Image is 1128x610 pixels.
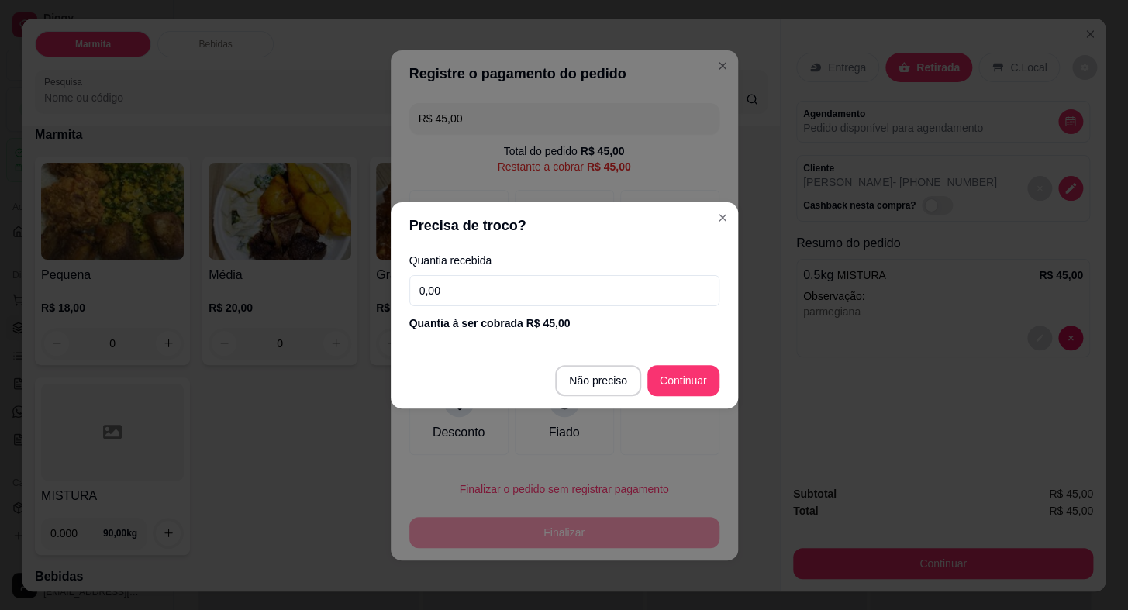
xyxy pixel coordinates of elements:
[391,202,738,249] header: Precisa de troco?
[647,365,719,396] button: Continuar
[409,315,719,331] div: Quantia à ser cobrada R$ 45,00
[409,255,719,266] label: Quantia recebida
[555,365,641,396] button: Não preciso
[710,205,735,230] button: Close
